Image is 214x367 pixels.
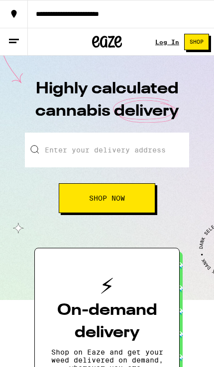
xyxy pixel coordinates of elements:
[190,39,204,45] span: Shop
[179,34,214,50] a: Shop
[89,195,125,202] span: Shop Now
[155,39,179,45] a: Log In
[25,133,189,167] input: Enter your delivery address
[59,183,155,213] button: Shop Now
[51,299,163,344] h3: On-demand delivery
[32,78,182,133] h1: Highly calculated cannabis delivery
[184,34,209,50] button: Shop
